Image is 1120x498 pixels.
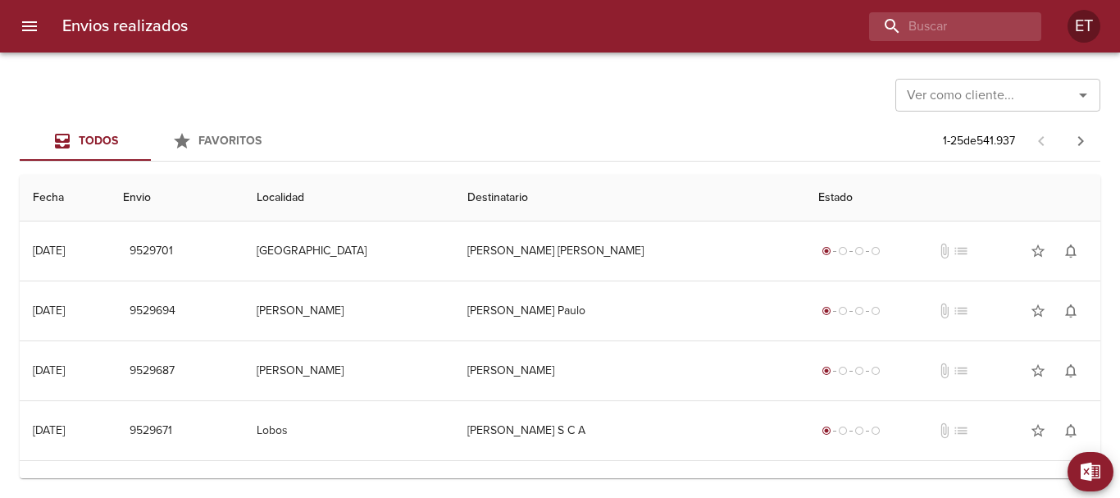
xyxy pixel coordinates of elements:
h6: Envios realizados [62,13,188,39]
span: radio_button_checked [822,306,831,316]
span: radio_button_unchecked [871,426,881,436]
button: Activar notificaciones [1054,414,1087,447]
td: [PERSON_NAME] [PERSON_NAME] [454,222,806,281]
td: [PERSON_NAME] [244,341,454,400]
span: notifications_none [1063,423,1079,439]
span: radio_button_unchecked [838,246,848,256]
span: radio_button_checked [822,366,831,376]
span: No tiene pedido asociado [953,303,969,319]
span: radio_button_unchecked [854,426,864,436]
span: radio_button_unchecked [838,306,848,316]
td: Lobos [244,401,454,460]
span: Pagina anterior [1022,132,1061,148]
button: 9529671 [123,416,179,446]
span: notifications_none [1063,363,1079,379]
div: Generado [818,423,884,439]
span: notifications_none [1063,243,1079,259]
td: [PERSON_NAME] [244,281,454,340]
th: Destinatario [454,175,806,222]
span: Pagina siguiente [1061,121,1100,161]
span: No tiene documentos adjuntos [936,423,953,439]
span: No tiene pedido asociado [953,243,969,259]
button: Agregar a favoritos [1022,354,1054,387]
span: radio_button_unchecked [854,306,864,316]
button: Activar notificaciones [1054,295,1087,327]
span: radio_button_unchecked [854,246,864,256]
span: star_border [1030,303,1046,319]
button: Activar notificaciones [1054,354,1087,387]
span: notifications_none [1063,303,1079,319]
span: No tiene documentos adjuntos [936,243,953,259]
span: radio_button_unchecked [871,246,881,256]
button: menu [10,7,49,46]
span: No tiene documentos adjuntos [936,363,953,379]
div: [DATE] [33,304,65,318]
div: Generado [818,363,884,379]
input: buscar [869,12,1013,41]
div: [DATE] [33,244,65,258]
span: radio_button_unchecked [871,366,881,376]
span: radio_button_unchecked [871,306,881,316]
span: 9529687 [130,361,175,381]
button: 9529694 [123,296,182,327]
button: Exportar Excel [1068,452,1113,491]
span: No tiene pedido asociado [953,423,969,439]
td: [GEOGRAPHIC_DATA] [244,222,454,281]
div: [DATE] [33,423,65,437]
div: ET [1068,10,1100,43]
span: radio_button_checked [822,246,831,256]
th: Localidad [244,175,454,222]
th: Estado [805,175,1100,222]
div: Generado [818,243,884,259]
span: star_border [1030,243,1046,259]
button: Agregar a favoritos [1022,414,1054,447]
span: star_border [1030,423,1046,439]
span: Todos [79,134,118,148]
span: star_border [1030,363,1046,379]
td: [PERSON_NAME] S C A [454,401,806,460]
td: [PERSON_NAME] Paulo [454,281,806,340]
button: Agregar a favoritos [1022,235,1054,267]
div: Generado [818,303,884,319]
button: 9529701 [123,236,180,267]
div: Abrir información de usuario [1068,10,1100,43]
span: radio_button_unchecked [838,366,848,376]
td: [PERSON_NAME] [454,341,806,400]
p: 1 - 25 de 541.937 [943,133,1015,149]
span: 9529671 [130,421,172,441]
div: [DATE] [33,363,65,377]
span: 9529701 [130,241,173,262]
button: Abrir [1072,84,1095,107]
span: No tiene documentos adjuntos [936,303,953,319]
span: radio_button_checked [822,426,831,436]
th: Envio [110,175,244,222]
div: Tabs Envios [20,121,282,161]
span: radio_button_unchecked [838,426,848,436]
span: No tiene pedido asociado [953,363,969,379]
span: Favoritos [198,134,262,148]
span: 9529694 [130,301,175,322]
th: Fecha [20,175,110,222]
button: Activar notificaciones [1054,235,1087,267]
button: Agregar a favoritos [1022,295,1054,327]
span: radio_button_unchecked [854,366,864,376]
button: 9529687 [123,356,181,386]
